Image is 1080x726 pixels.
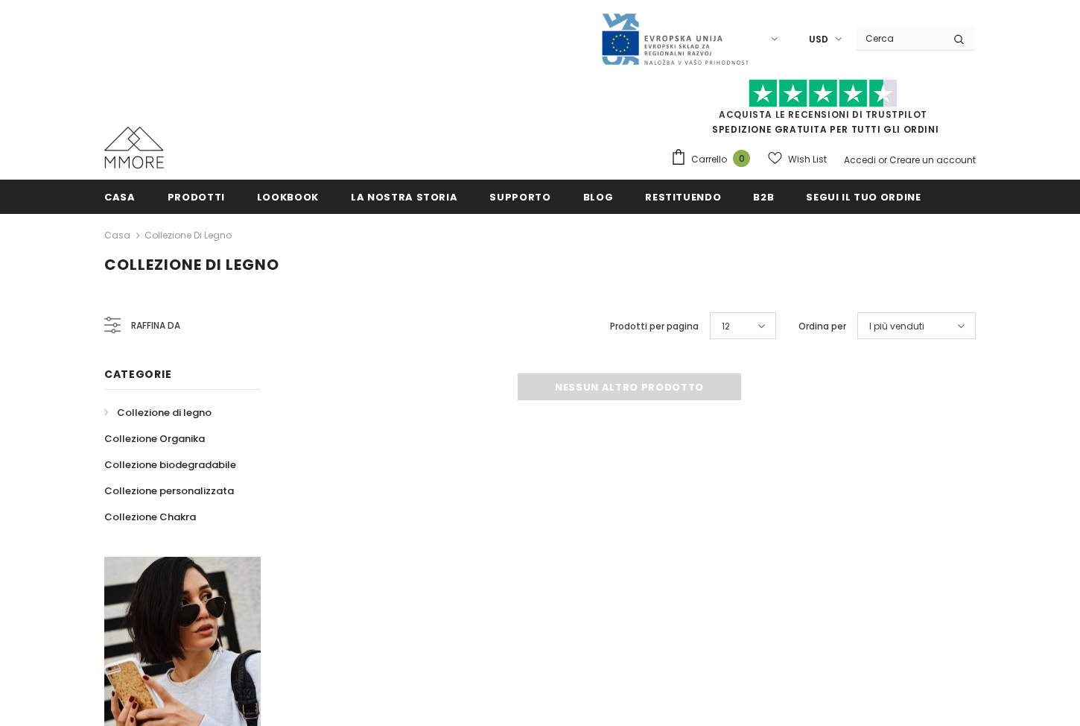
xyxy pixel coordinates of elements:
[104,426,205,452] a: Collezione Organika
[719,108,927,121] a: Acquista le recensioni di TrustPilot
[168,180,225,213] a: Prodotti
[806,180,921,213] a: Segui il tuo ordine
[869,319,924,334] span: I più venduti
[600,32,749,45] a: Javni Razpis
[753,180,774,213] a: B2B
[670,148,757,171] a: Carrello 0
[104,180,136,213] a: Casa
[351,190,457,204] span: La nostra storia
[798,319,846,334] label: Ordina per
[168,190,225,204] span: Prodotti
[257,190,319,204] span: Lookbook
[104,484,234,498] span: Collezione personalizzata
[600,12,749,66] img: Javni Razpis
[857,28,942,49] input: Search Site
[844,154,876,166] a: Accedi
[104,510,196,524] span: Collezione Chakra
[809,32,828,47] span: USD
[104,458,236,472] span: Collezione biodegradabile
[104,254,279,275] span: Collezione di legno
[104,400,212,426] a: Collezione di legno
[889,154,976,166] a: Creare un account
[489,190,550,204] span: supporto
[806,190,921,204] span: Segui il tuo ordine
[104,452,236,478] a: Collezione biodegradabile
[351,180,457,213] a: La nostra storia
[117,405,212,420] span: Collezione di legno
[670,86,976,136] span: SPEDIZIONE GRATUITA PER TUTTI GLI ORDINI
[610,319,699,334] label: Prodotti per pagina
[489,180,550,213] a: supporto
[104,504,196,530] a: Collezione Chakra
[768,146,827,172] a: Wish List
[583,180,614,213] a: Blog
[104,127,164,168] img: Casi MMORE
[144,229,232,242] a: Collezione di legno
[749,79,898,108] img: Fidati di Pilot Stars
[104,432,205,446] span: Collezione Organika
[753,190,774,204] span: B2B
[104,367,171,382] span: Categorie
[722,319,730,334] span: 12
[257,180,319,213] a: Lookbook
[104,227,130,244] a: Casa
[104,190,136,204] span: Casa
[788,152,827,167] span: Wish List
[878,154,887,166] span: or
[131,318,180,334] span: Raffina da
[691,152,727,167] span: Carrello
[104,478,234,504] a: Collezione personalizzata
[645,180,721,213] a: Restituendo
[583,190,614,204] span: Blog
[645,190,721,204] span: Restituendo
[733,150,750,167] span: 0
